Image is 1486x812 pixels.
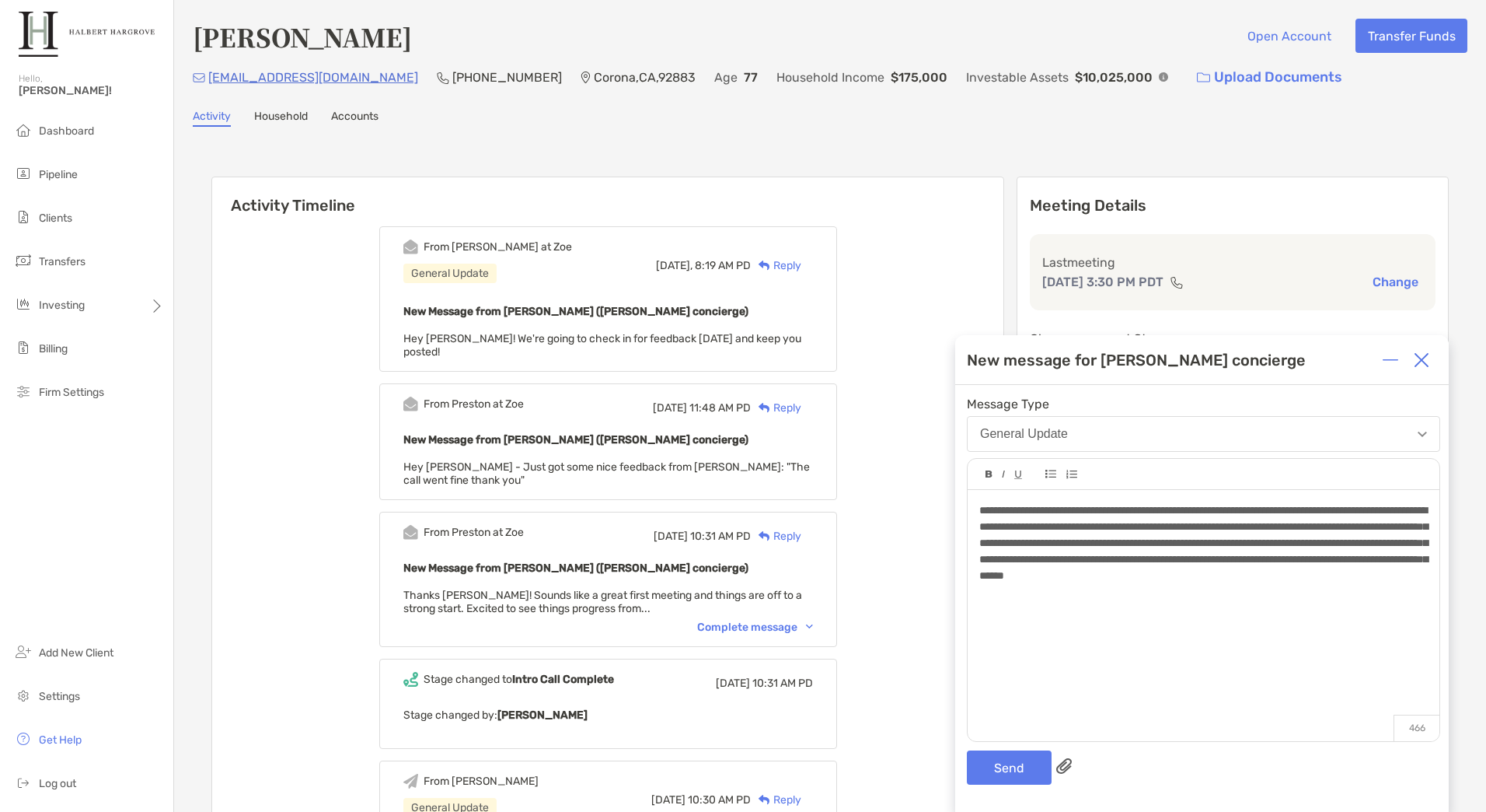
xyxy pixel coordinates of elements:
[1056,758,1072,774] img: paperclip attachments
[656,259,692,272] span: [DATE],
[714,68,738,87] p: Age
[39,168,78,181] span: Pipeline
[751,528,801,544] div: Reply
[744,68,758,87] p: 77
[1197,72,1210,83] img: button icon
[403,433,748,446] b: New Message from [PERSON_NAME] ([PERSON_NAME] concierge)
[1418,432,1427,437] img: Open dropdown arrow
[1383,352,1398,368] img: Expand or collapse
[980,427,1068,441] div: General Update
[751,257,801,274] div: Reply
[1042,253,1423,272] p: Last meeting
[39,777,76,790] span: Log out
[1014,471,1022,479] img: Editor control icon
[759,403,770,413] img: Reply icon
[654,530,688,543] span: [DATE]
[331,110,378,127] a: Accounts
[212,177,1003,215] h6: Activity Timeline
[424,240,572,254] div: From [PERSON_NAME] at Zoe
[39,342,68,355] span: Billing
[19,84,164,97] span: [PERSON_NAME]!
[39,212,72,225] span: Clients
[193,73,205,82] img: Email Icon
[14,338,33,357] img: billing icon
[1170,276,1184,289] img: communication type
[403,264,497,283] div: General Update
[759,795,770,805] img: Reply icon
[1042,272,1163,292] p: [DATE] 3:30 PM PDT
[403,397,418,411] img: Event icon
[512,673,614,686] b: Intro Call Complete
[39,733,82,747] span: Get Help
[1394,715,1439,741] p: 466
[759,531,770,541] img: Reply icon
[759,261,770,271] img: Reply icon
[14,730,33,748] img: get-help icon
[967,351,1306,369] div: New message for [PERSON_NAME] concierge
[14,773,33,792] img: logout icon
[751,792,801,808] div: Reply
[690,530,751,543] span: 10:31 AM PD
[193,19,412,54] h4: [PERSON_NAME]
[1159,72,1168,82] img: Info Icon
[806,625,813,629] img: Chevron icon
[254,110,308,127] a: Household
[14,642,33,661] img: add_new_client icon
[14,208,33,226] img: clients icon
[39,124,94,138] span: Dashboard
[208,68,418,87] p: [EMAIL_ADDRESS][DOMAIN_NAME]
[403,774,418,789] img: Event icon
[403,589,802,615] span: Thanks [PERSON_NAME]! Sounds like a great first meeting and things are off to a strong start. Exc...
[452,68,562,87] p: [PHONE_NUMBER]
[403,705,813,725] p: Stage changed by:
[1075,68,1153,87] p: $10,025,000
[1187,61,1352,94] a: Upload Documents
[14,295,33,313] img: investing icon
[688,793,751,807] span: 10:30 AM PD
[424,397,524,411] div: From Preston at Zoe
[1368,274,1423,290] button: Change
[689,401,751,415] span: 11:48 AM PD
[403,460,810,487] span: Hey [PERSON_NAME] - Just got some nice feedback from [PERSON_NAME]: "The call went fine thank you"
[1066,470,1077,479] img: Editor control icon
[39,299,85,312] span: Investing
[403,332,801,359] span: Hey [PERSON_NAME]! We're going to check in for feedback [DATE] and keep you posted!
[985,471,992,478] img: Editor control icon
[14,251,33,270] img: transfers icon
[14,164,33,183] img: pipeline icon
[891,68,947,87] p: $175,000
[776,68,884,87] p: Household Income
[424,775,539,788] div: From [PERSON_NAME]
[653,401,687,415] span: [DATE]
[424,673,614,686] div: Stage changed to
[1045,470,1056,478] img: Editor control icon
[14,686,33,705] img: settings icon
[39,255,85,268] span: Transfers
[14,382,33,401] img: firm-settings icon
[497,709,588,722] b: [PERSON_NAME]
[1235,19,1343,53] button: Open Account
[752,677,813,690] span: 10:31 AM PD
[967,397,1440,411] span: Message Type
[1414,352,1429,368] img: Close
[1030,196,1435,215] p: Meeting Details
[437,72,449,84] img: Phone Icon
[14,121,33,139] img: dashboard icon
[403,305,748,318] b: New Message from [PERSON_NAME] ([PERSON_NAME] concierge)
[716,677,750,690] span: [DATE]
[751,400,801,416] div: Reply
[695,259,751,272] span: 8:19 AM PD
[403,240,418,254] img: Event icon
[403,562,748,575] b: New Message from [PERSON_NAME] ([PERSON_NAME] concierge)
[1030,329,1435,348] p: Change prospect Stage
[19,6,155,62] img: Zoe Logo
[581,72,591,84] img: Location Icon
[193,110,231,127] a: Activity
[403,525,418,540] img: Event icon
[966,68,1069,87] p: Investable Assets
[594,68,696,87] p: Corona , CA , 92883
[39,386,104,399] span: Firm Settings
[967,751,1052,785] button: Send
[697,621,813,634] div: Complete message
[1355,19,1467,53] button: Transfer Funds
